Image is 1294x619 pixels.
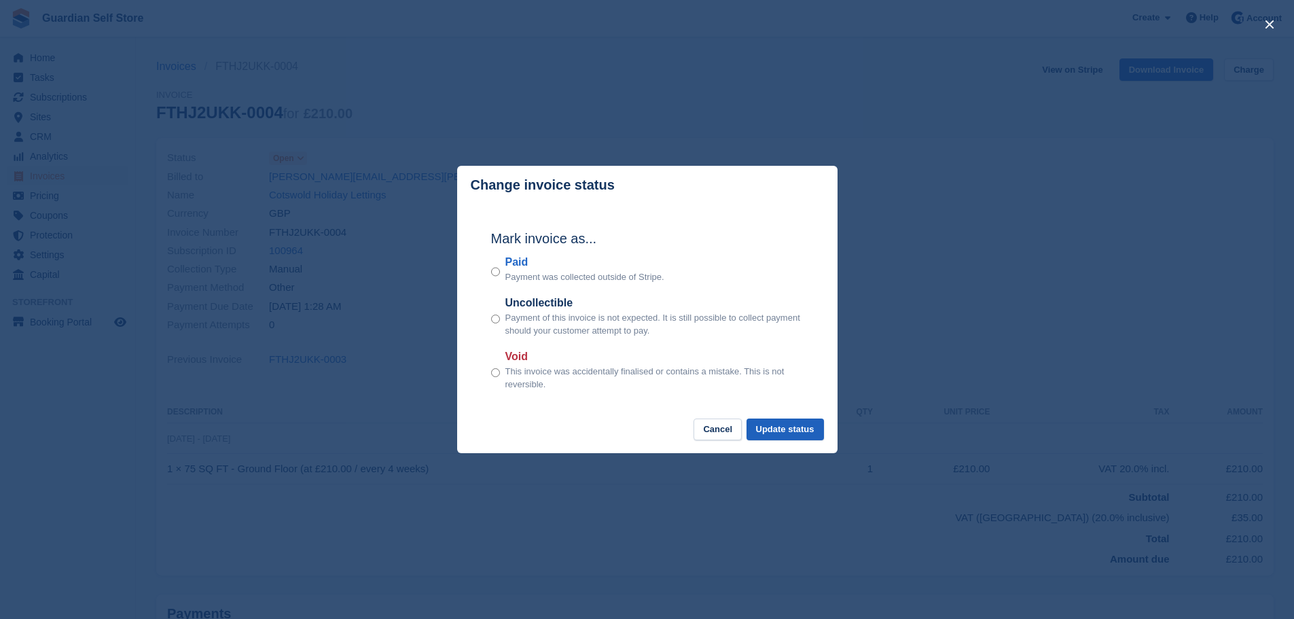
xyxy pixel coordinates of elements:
label: Paid [505,254,664,270]
button: Cancel [694,419,742,441]
button: close [1259,14,1280,35]
label: Void [505,349,804,365]
p: Payment of this invoice is not expected. It is still possible to collect payment should your cust... [505,311,804,338]
p: Change invoice status [471,177,615,193]
p: This invoice was accidentally finalised or contains a mistake. This is not reversible. [505,365,804,391]
label: Uncollectible [505,295,804,311]
h2: Mark invoice as... [491,228,804,249]
p: Payment was collected outside of Stripe. [505,270,664,284]
button: Update status [747,419,824,441]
